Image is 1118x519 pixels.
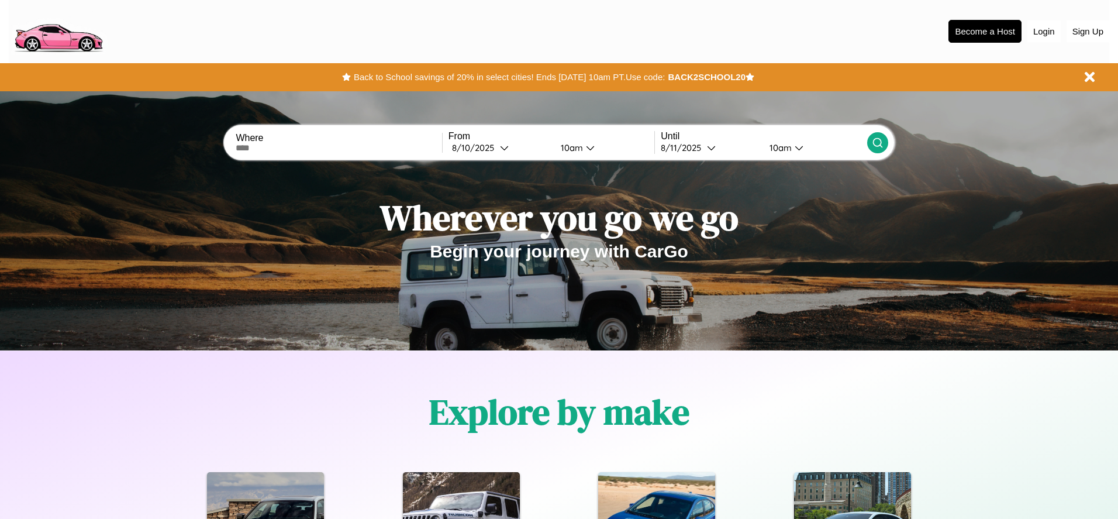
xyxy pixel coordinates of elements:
button: Back to School savings of 20% in select cities! Ends [DATE] 10am PT.Use code: [351,69,668,85]
button: Sign Up [1067,20,1109,42]
h1: Explore by make [429,388,689,436]
label: Where [236,133,441,143]
button: 10am [551,142,654,154]
div: 8 / 10 / 2025 [452,142,500,153]
button: 10am [760,142,867,154]
b: BACK2SCHOOL20 [668,72,746,82]
label: Until [661,131,867,142]
div: 10am [764,142,795,153]
div: 10am [555,142,586,153]
button: Become a Host [948,20,1022,43]
div: 8 / 11 / 2025 [661,142,707,153]
button: Login [1027,20,1061,42]
button: 8/10/2025 [448,142,551,154]
img: logo [9,6,108,55]
label: From [448,131,654,142]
